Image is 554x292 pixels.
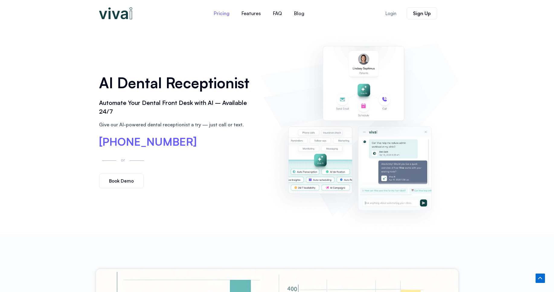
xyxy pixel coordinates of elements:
[267,6,288,21] a: FAQ
[413,11,431,16] span: Sign Up
[99,174,144,188] a: Book Demo
[171,6,347,21] nav: Menu
[109,179,134,183] span: Book Demo
[99,72,255,93] h1: AI Dental Receptionist
[385,11,396,16] span: Login
[99,136,197,147] a: [PHONE_NUMBER]
[264,33,455,228] img: AI dental receptionist dashboard – virtual receptionist dental office
[407,7,437,19] a: Sign Up
[378,8,404,19] a: Login
[119,156,126,163] p: or
[99,99,255,116] h2: Automate Your Dental Front Desk with AI – Available 24/7
[235,6,267,21] a: Features
[208,6,235,21] a: Pricing
[288,6,310,21] a: Blog
[99,121,255,128] p: Give our AI-powered dental receptionist a try — just call or text.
